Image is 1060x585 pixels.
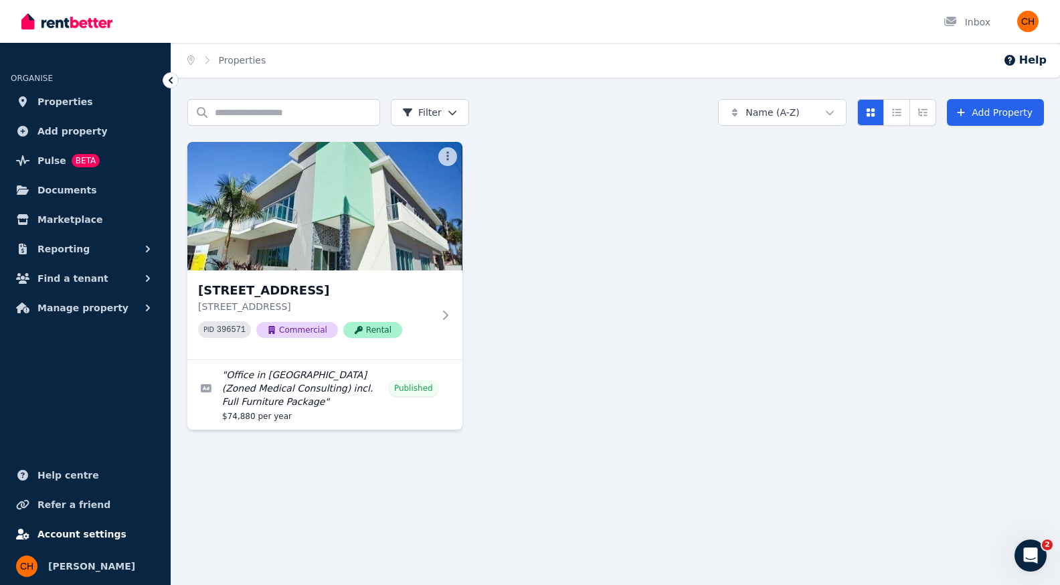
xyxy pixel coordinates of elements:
a: Add Property [947,99,1044,126]
span: Find a tenant [37,270,108,286]
button: Find a tenant [11,265,160,292]
button: Filter [391,99,469,126]
code: 396571 [217,325,246,335]
span: Rental [343,322,402,338]
span: Help centre [37,467,99,483]
img: Craig Hynes [1017,11,1039,32]
img: RentBetter [21,11,112,31]
button: Expanded list view [909,99,936,126]
span: Documents [37,182,97,198]
nav: Breadcrumb [171,43,282,78]
span: Add property [37,123,108,139]
button: More options [438,147,457,166]
span: ORGANISE [11,74,53,83]
div: View options [857,99,936,126]
button: Compact list view [883,99,910,126]
small: PID [203,326,214,333]
button: Name (A-Z) [718,99,847,126]
span: Name (A-Z) [745,106,800,119]
button: Help [1003,52,1047,68]
a: Properties [11,88,160,115]
a: Help centre [11,462,160,489]
span: Account settings [37,526,126,542]
a: Documents [11,177,160,203]
a: Account settings [11,521,160,548]
span: Marketplace [37,212,102,228]
a: Edit listing: Office in Labrador (Zoned Medical Consulting) incl. Full Furniture Package [187,360,462,430]
button: Manage property [11,295,160,321]
div: Inbox [944,15,990,29]
span: Commercial [256,322,338,338]
span: Manage property [37,300,128,316]
span: 2 [1042,539,1053,550]
button: Card view [857,99,884,126]
a: PulseBETA [11,147,160,174]
a: Marketplace [11,206,160,233]
span: Filter [402,106,442,119]
iframe: Intercom live chat [1014,539,1047,572]
img: Craig Hynes [16,556,37,577]
a: 2/84 Brisbane Road, Labrador[STREET_ADDRESS][STREET_ADDRESS]PID 396571CommercialRental [187,142,462,359]
span: Reporting [37,241,90,257]
a: Add property [11,118,160,145]
p: [STREET_ADDRESS] [198,300,433,313]
span: [PERSON_NAME] [48,558,135,574]
h3: [STREET_ADDRESS] [198,281,433,300]
a: Properties [219,55,266,66]
span: Pulse [37,153,66,169]
button: Reporting [11,236,160,262]
a: Refer a friend [11,491,160,518]
img: 2/84 Brisbane Road, Labrador [187,142,462,270]
span: Refer a friend [37,497,110,513]
span: Properties [37,94,93,110]
span: BETA [72,154,100,167]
